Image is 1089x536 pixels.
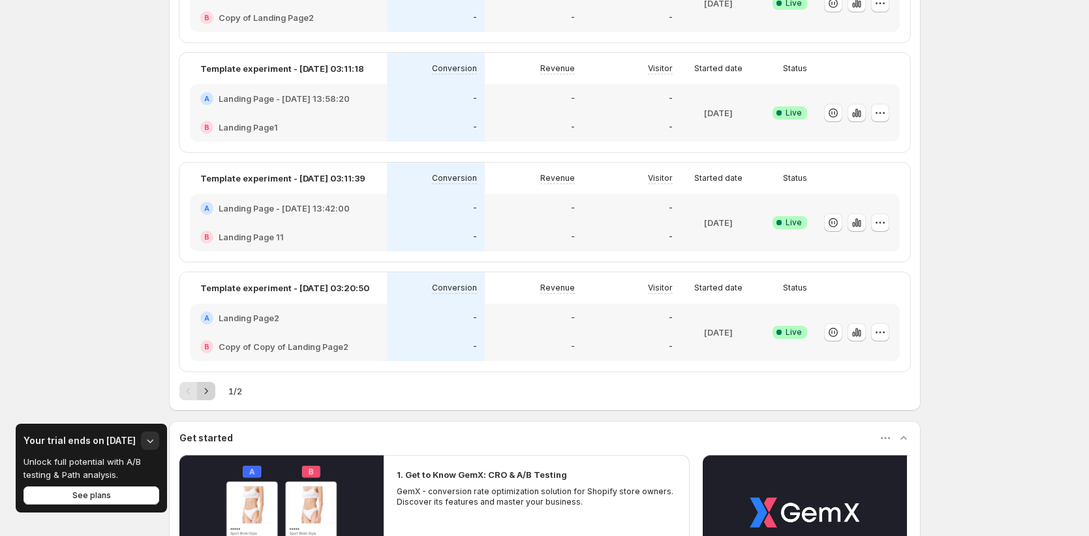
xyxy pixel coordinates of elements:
button: See plans [23,486,159,505]
h2: B [204,233,209,241]
p: Template experiment - [DATE] 03:20:50 [200,281,369,294]
p: - [669,232,673,242]
span: Live [786,217,802,228]
p: Started date [694,63,743,74]
p: GemX - conversion rate optimization solution for Shopify store owners. Discover its features and ... [397,486,677,507]
p: - [669,122,673,133]
p: - [571,93,575,104]
h3: Get started [179,432,233,445]
p: - [571,122,575,133]
p: Revenue [540,173,575,183]
span: 1 / 2 [228,385,242,398]
p: - [473,203,477,213]
p: - [669,93,673,104]
span: Live [786,108,802,118]
p: - [473,341,477,352]
h2: B [204,123,209,131]
p: - [669,341,673,352]
p: - [669,12,673,23]
p: - [473,313,477,323]
h2: Landing Page2 [219,311,279,324]
p: Status [783,63,807,74]
p: Revenue [540,63,575,74]
p: - [473,122,477,133]
h2: Landing Page - [DATE] 13:58:20 [219,92,350,105]
p: - [571,12,575,23]
p: - [473,12,477,23]
p: [DATE] [704,326,733,339]
button: Next [197,382,215,400]
h2: Copy of Landing Page2 [219,11,314,24]
p: - [473,93,477,104]
p: - [571,341,575,352]
h2: Landing Page 11 [219,230,284,244]
h3: Your trial ends on [DATE] [23,434,136,447]
h2: B [204,14,209,22]
p: Visitor [648,283,673,293]
p: Started date [694,283,743,293]
p: Started date [694,173,743,183]
h2: A [204,204,209,212]
p: Conversion [432,173,477,183]
p: Status [783,283,807,293]
p: Revenue [540,283,575,293]
p: Visitor [648,63,673,74]
span: See plans [72,490,111,501]
p: - [571,203,575,213]
h2: A [204,314,209,322]
p: Template experiment - [DATE] 03:11:39 [200,172,365,185]
nav: Pagination [179,382,215,400]
p: Conversion [432,63,477,74]
h2: 1. Get to Know GemX: CRO & A/B Testing [397,468,567,481]
h2: Landing Page - [DATE] 13:42:00 [219,202,350,215]
p: - [571,232,575,242]
p: Visitor [648,173,673,183]
p: - [669,203,673,213]
p: Status [783,173,807,183]
h2: A [204,95,209,102]
p: Template experiment - [DATE] 03:11:18 [200,62,364,75]
h2: Landing Page1 [219,121,278,134]
p: Unlock full potential with A/B testing & Path analysis. [23,455,150,481]
p: - [571,313,575,323]
span: Live [786,327,802,338]
p: [DATE] [704,106,733,119]
p: - [669,313,673,323]
p: - [473,232,477,242]
h2: Copy of Copy of Landing Page2 [219,340,348,353]
h2: B [204,343,209,351]
p: Conversion [432,283,477,293]
p: [DATE] [704,216,733,229]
